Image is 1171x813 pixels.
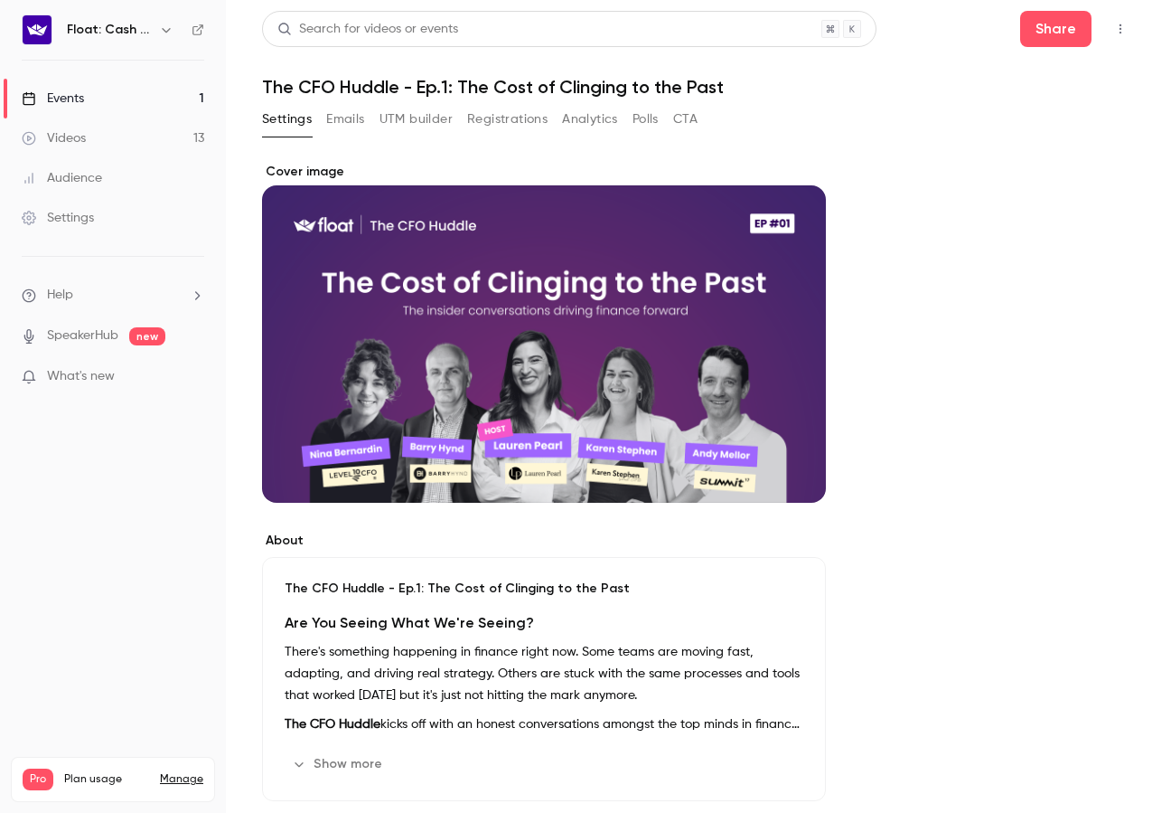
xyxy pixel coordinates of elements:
[285,750,393,779] button: Show more
[673,105,698,134] button: CTA
[23,769,53,790] span: Pro
[129,327,165,345] span: new
[67,21,152,39] h6: Float: Cash Flow Intelligence Series
[1020,11,1091,47] button: Share
[47,286,73,305] span: Help
[262,76,1135,98] h1: The CFO Huddle - Ep.1: The Cost of Clinging to the Past
[47,367,115,386] span: What's new
[22,209,94,227] div: Settings
[47,326,118,345] a: SpeakerHub
[22,286,204,305] li: help-dropdown-opener
[262,105,312,134] button: Settings
[285,580,803,598] p: The CFO Huddle - Ep.1: The Cost of Clinging to the Past
[23,15,52,44] img: Float: Cash Flow Intelligence Series
[262,163,826,503] section: Cover image
[262,532,826,550] label: About
[285,718,380,731] strong: The CFO Huddle
[22,90,84,108] div: Events
[262,163,826,181] label: Cover image
[285,641,803,706] p: There's something happening in finance right now. Some teams are moving fast, adapting, and drivi...
[64,772,149,787] span: Plan usage
[285,714,803,735] p: kicks off with an honest conversations amongst the top minds in finance about what happens when f...
[467,105,548,134] button: Registrations
[22,169,102,187] div: Audience
[379,105,453,134] button: UTM builder
[562,105,618,134] button: Analytics
[277,20,458,39] div: Search for videos or events
[632,105,659,134] button: Polls
[326,105,364,134] button: Emails
[285,612,803,634] h2: Are You Seeing What We're Seeing?
[22,129,86,147] div: Videos
[160,772,203,787] a: Manage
